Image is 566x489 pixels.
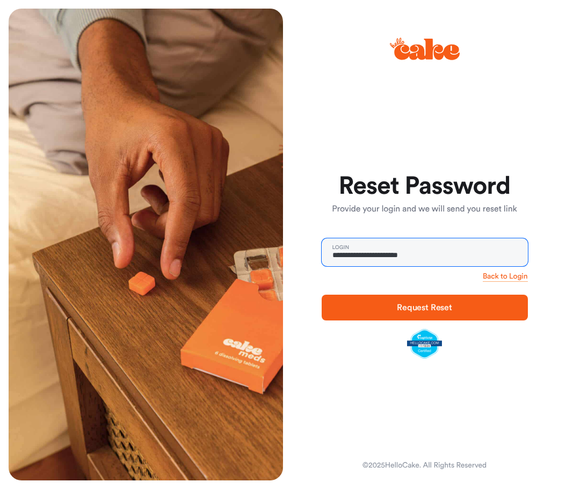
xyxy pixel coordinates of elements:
[322,295,528,320] button: Request Reset
[362,460,487,471] div: © 2025 HelloCake. All Rights Reserved
[397,303,452,312] span: Request Reset
[407,329,442,359] img: legit-script-certified.png
[483,271,528,282] a: Back to Login
[322,173,528,199] h1: Reset Password
[322,203,528,216] p: Provide your login and we will send you reset link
